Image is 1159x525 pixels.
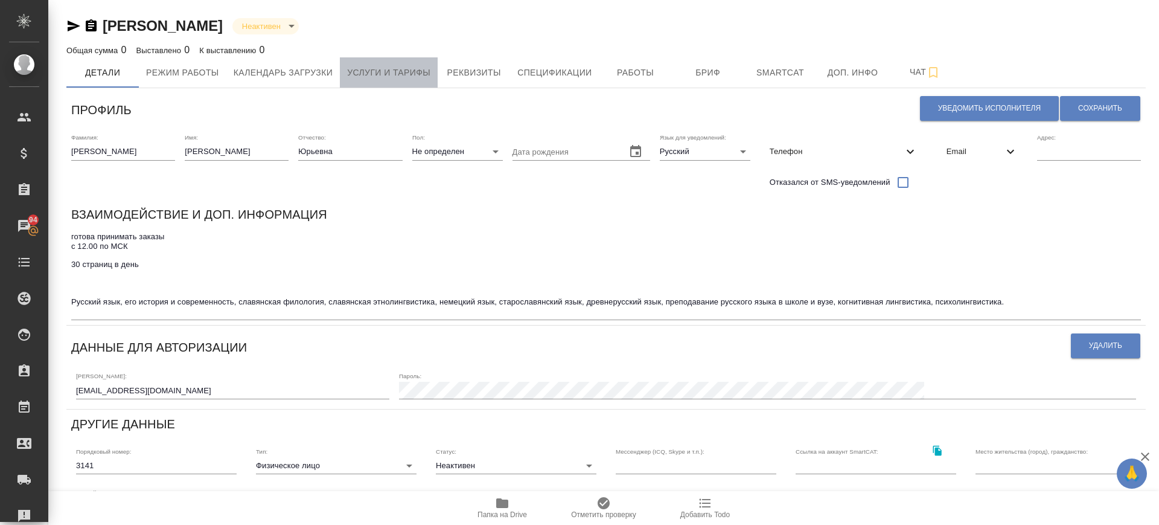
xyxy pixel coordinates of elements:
[256,448,267,454] label: Тип:
[1089,341,1122,351] span: Удалить
[660,143,750,160] div: Русский
[654,491,756,525] button: Добавить Todo
[616,448,704,454] label: Мессенджер (ICQ, Skype и т.п.):
[136,46,185,55] p: Выставлено
[74,65,132,80] span: Детали
[796,448,878,454] label: Ссылка на аккаунт SmartCAT:
[452,491,553,525] button: Папка на Drive
[1037,135,1056,141] label: Адрес:
[256,490,319,496] label: Ограничение по сроку:
[607,65,665,80] span: Работы
[660,135,726,141] label: Язык для уведомлений:
[71,414,175,434] h6: Другие данные
[399,373,421,379] label: Пароль:
[445,65,503,80] span: Реквизиты
[199,43,264,57] div: 0
[770,176,890,188] span: Отказался от SMS-уведомлений
[238,21,284,31] button: Неактивен
[920,96,1059,121] button: Уведомить исполнителя
[185,135,198,141] label: Имя:
[925,439,950,463] button: Скопировать ссылку
[616,490,680,496] label: Макс. сум. вып. за раз:
[76,490,113,496] label: Родной язык:
[679,65,737,80] span: Бриф
[412,143,503,160] div: Не определен
[66,19,81,33] button: Скопировать ссылку для ЯМессенджера
[76,448,131,454] label: Порядковый номер:
[412,135,425,141] label: Пол:
[71,205,327,224] h6: Взаимодействие и доп. информация
[256,457,417,474] div: Физическое лицо
[975,490,1048,496] label: Схема скидок по Традосу:
[76,373,127,379] label: [PERSON_NAME]:
[298,135,326,141] label: Отчество:
[1117,459,1147,489] button: 🙏
[938,103,1041,114] span: Уведомить исполнителя
[71,100,132,120] h6: Профиль
[347,65,430,80] span: Услуги и тарифы
[66,43,127,57] div: 0
[926,65,940,80] svg: Подписаться
[436,448,456,454] label: Статус:
[71,338,247,357] h6: Данные для авторизации
[1071,333,1140,358] button: Удалить
[1122,461,1142,486] span: 🙏
[232,18,299,34] div: Неактивен
[571,511,636,519] span: Отметить проверку
[22,214,45,226] span: 94
[975,448,1088,454] label: Место жительства (город), гражданство:
[1060,96,1140,121] button: Сохранить
[824,65,882,80] span: Доп. инфо
[1078,103,1122,114] span: Сохранить
[66,46,121,55] p: Общая сумма
[103,18,223,34] a: [PERSON_NAME]
[436,490,497,496] label: Мин. сум. вып. за раз:
[517,65,592,80] span: Спецификации
[71,135,98,141] label: Фамилия:
[436,457,596,474] div: Неактивен
[234,65,333,80] span: Календарь загрузки
[146,65,219,80] span: Режим работы
[937,138,1027,165] div: Email
[136,43,190,57] div: 0
[3,211,45,241] a: 94
[760,138,927,165] div: Телефон
[796,490,845,496] label: Валюта выплаты:
[896,65,954,80] span: Чат
[752,65,809,80] span: Smartcat
[71,232,1141,316] textarea: готова принимать заказы с 12.00 по МСК 30 страниц в день Русский язык, его история и современност...
[770,146,903,158] span: Телефон
[477,511,527,519] span: Папка на Drive
[947,146,1003,158] span: Email
[199,46,259,55] p: К выставлению
[680,511,730,519] span: Добавить Todo
[84,19,98,33] button: Скопировать ссылку
[553,491,654,525] button: Отметить проверку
